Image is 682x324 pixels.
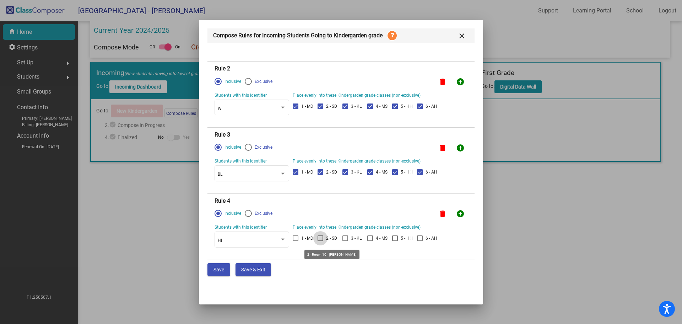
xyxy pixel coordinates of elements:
span: 5 - HH [401,234,413,243]
span: 2 - SD [326,102,337,111]
h4: Rule 4 [215,197,230,204]
mat-icon: delete [438,78,447,86]
div: Exclusive [252,210,272,217]
span: HI [218,238,222,243]
span: 6 - AH [426,102,437,111]
mat-icon: add_circle [456,78,465,86]
mat-icon: add_circle [456,144,465,152]
button: Save [207,263,230,276]
span: 2 - SD [326,168,337,176]
span: 2 - SD [326,234,337,243]
span: 1 - MD [301,102,313,111]
span: 1 - MD [301,234,313,243]
span: 1 - MD [301,168,313,176]
h4: Rule 3 [215,131,230,138]
span: 6 - AH [426,168,437,176]
span: BL [218,172,222,177]
mat-icon: add_circle [456,209,465,218]
mat-label: Students with this Identifier [215,158,289,164]
mat-label: Students with this Identifier [215,224,289,230]
span: 6 - AH [426,234,437,243]
span: 5 - HH [401,168,413,176]
span: 3 - KL [351,234,362,243]
h4: Rule 2 [215,65,230,72]
span: Place evenly into these Kindergarden grade classes (non-exclusive) [293,158,440,164]
div: Inclusive [222,78,241,85]
mat-label: Students with this Identifier [215,92,289,99]
mat-icon: delete [438,209,447,218]
mat-icon: close [458,32,466,40]
span: 3 - KL [351,168,362,176]
div: Exclusive [252,144,272,150]
span: W [218,106,222,111]
span: 5 - HH [401,102,413,111]
mat-icon: delete [438,144,447,152]
span: Save [213,267,224,272]
span: Place evenly into these Kindergarden grade classes (non-exclusive) [293,224,440,230]
div: Inclusive [222,144,241,150]
span: 4 - MS [376,168,388,176]
div: Inclusive [222,210,241,217]
div: Exclusive [252,78,272,85]
button: Save & Exit [236,263,271,276]
span: Save & Exit [241,267,265,272]
span: 3 - KL [351,102,362,111]
span: 4 - MS [376,102,388,111]
span: Place evenly into these Kindergarden grade classes (non-exclusive) [293,92,440,99]
span: 4 - MS [376,234,388,243]
span: Compose Rules for Incoming Students Going to Kindergarden grade [213,30,397,41]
